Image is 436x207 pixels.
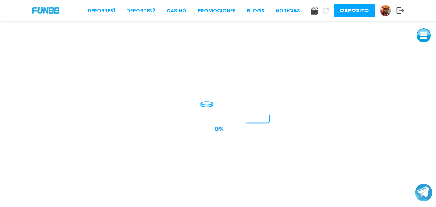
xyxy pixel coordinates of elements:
[247,7,264,15] a: BLOGS
[380,5,391,16] img: Avatar
[126,7,155,15] a: Deportes2
[167,7,186,15] a: CASINO
[198,7,236,15] a: Promociones
[88,7,115,15] a: Deportes1
[380,5,396,16] a: Avatar
[276,7,300,15] a: NOTICIAS
[334,4,375,17] button: Depósito
[415,183,432,202] button: Join telegram channel
[32,7,59,13] img: Company Logo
